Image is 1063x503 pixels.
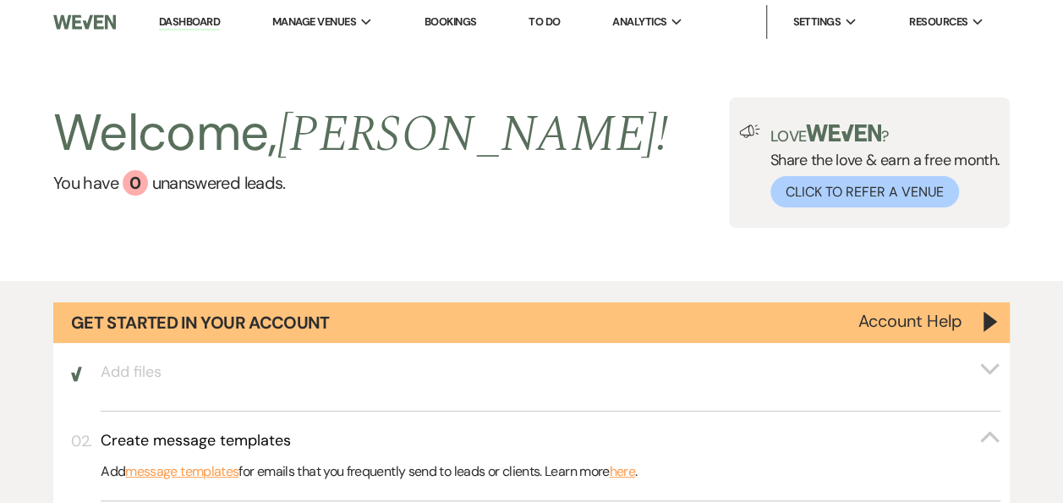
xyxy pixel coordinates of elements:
[159,14,220,30] a: Dashboard
[277,96,668,174] span: [PERSON_NAME] !
[806,124,881,141] img: weven-logo-green.svg
[739,124,760,138] img: loud-speaker-illustration.svg
[125,461,238,483] a: message templates
[425,14,477,29] a: Bookings
[610,461,635,483] a: here
[101,430,1000,451] button: Create message templates
[53,4,116,40] img: Weven Logo
[101,362,1000,383] button: Add files
[770,176,959,207] button: Click to Refer a Venue
[909,14,967,30] span: Resources
[770,124,1000,144] p: Love ?
[529,14,560,29] a: To Do
[272,14,356,30] span: Manage Venues
[71,311,330,334] h1: Get Started in Your Account
[792,14,841,30] span: Settings
[760,124,1000,207] div: Share the love & earn a free month.
[858,312,962,329] button: Account Help
[101,430,291,451] h3: Create message templates
[53,97,668,170] h2: Welcome,
[101,461,1000,483] p: Add for emails that you frequently send to leads or clients. Learn more .
[53,170,668,196] a: You have 0 unanswered leads.
[101,362,162,383] h3: Add files
[123,170,148,196] div: 0
[612,14,666,30] span: Analytics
